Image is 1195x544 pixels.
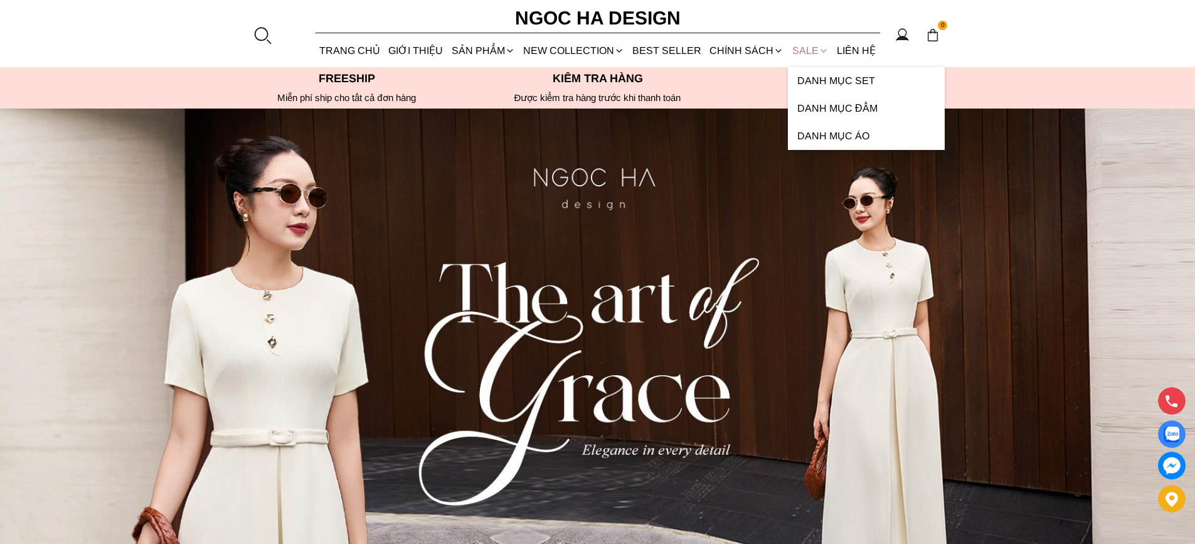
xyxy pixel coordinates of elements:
[788,34,832,67] a: SALE
[832,34,879,67] a: LIÊN HỆ
[221,72,472,85] p: Freeship
[788,122,945,150] a: Danh Mục Áo
[553,72,643,85] font: Kiểm tra hàng
[385,34,447,67] a: GIỚI THIỆU
[788,67,945,95] a: Danh Mục Set
[723,72,974,85] p: Hotline:
[504,3,692,33] a: Ngoc Ha Design
[629,34,706,67] a: BEST SELLER
[519,34,628,67] a: NEW COLLECTION
[788,95,945,122] a: Danh Mục Đầm
[938,21,948,31] span: 0
[1158,420,1186,448] a: Display image
[1158,452,1186,479] a: messenger
[316,34,385,67] a: TRANG CHỦ
[221,92,472,104] div: Miễn phí ship cho tất cả đơn hàng
[706,34,788,67] div: Chính sách
[472,92,723,104] p: Được kiểm tra hàng trước khi thanh toán
[723,92,974,104] h6: Độc quyền tại website
[1164,427,1179,442] img: Display image
[926,28,940,42] img: img-CART-ICON-ksit0nf1
[447,34,519,67] div: SẢN PHẨM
